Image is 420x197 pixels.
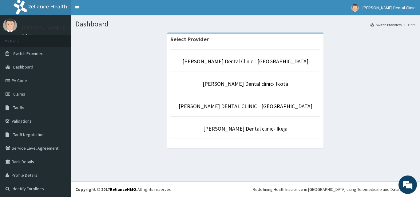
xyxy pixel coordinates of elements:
a: Switch Providers [370,22,402,27]
strong: Copyright © 2017 . [75,187,137,192]
a: [PERSON_NAME] Dental clinic- Ikeja [203,125,287,132]
footer: All rights reserved. [71,181,420,197]
span: Tariff Negotiation [13,132,45,137]
img: User Image [351,4,359,12]
span: Claims [13,91,25,97]
a: RelianceHMO [110,187,136,192]
li: Here [402,22,415,27]
strong: Select Provider [170,36,209,43]
a: [PERSON_NAME] DENTAL CLINIC - [GEOGRAPHIC_DATA] [179,103,312,110]
h1: Dashboard [75,20,415,28]
span: Tariffs [13,105,24,110]
span: Dashboard [13,64,33,70]
p: [PERSON_NAME] Dental Clinic [22,25,93,30]
img: User Image [3,18,17,32]
div: Redefining Heath Insurance in [GEOGRAPHIC_DATA] using Telemedicine and Data Science! [253,186,415,192]
a: Online [22,33,36,38]
a: [PERSON_NAME] Dental Clinic - [GEOGRAPHIC_DATA] [182,58,308,65]
a: [PERSON_NAME] Dental clinic- Ikota [203,80,288,87]
span: [PERSON_NAME] Dental Clinic [363,5,415,10]
span: Switch Providers [13,51,45,56]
